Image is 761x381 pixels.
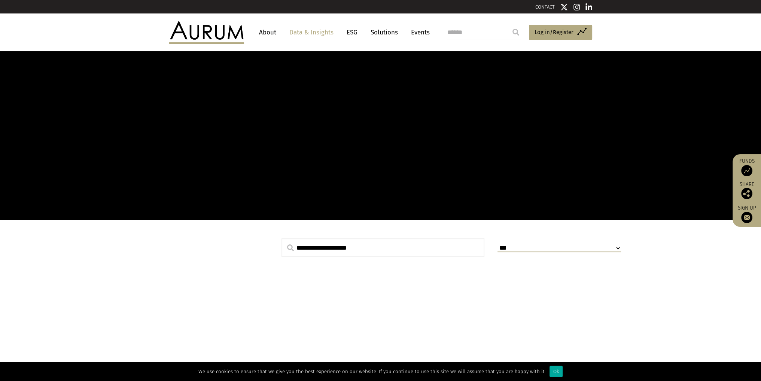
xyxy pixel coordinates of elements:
[736,182,757,199] div: Share
[287,244,294,251] img: search.svg
[343,25,361,39] a: ESG
[286,25,337,39] a: Data & Insights
[585,3,592,11] img: Linkedin icon
[367,25,402,39] a: Solutions
[535,28,573,37] span: Log in/Register
[736,158,757,176] a: Funds
[560,3,568,11] img: Twitter icon
[255,25,280,39] a: About
[550,366,563,377] div: Ok
[741,212,752,223] img: Sign up to our newsletter
[741,188,752,199] img: Share this post
[407,25,430,39] a: Events
[529,25,592,40] a: Log in/Register
[508,25,523,40] input: Submit
[736,205,757,223] a: Sign up
[169,21,244,43] img: Aurum
[741,165,752,176] img: Access Funds
[535,4,555,10] a: CONTACT
[573,3,580,11] img: Instagram icon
